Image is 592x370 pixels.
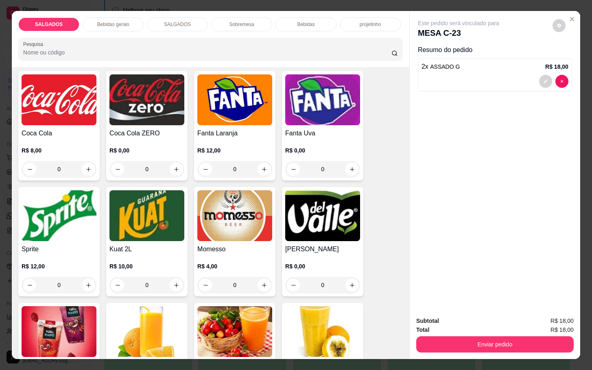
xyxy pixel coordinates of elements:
[170,279,183,292] button: increase-product-quantity
[430,63,460,70] span: ASSADO G
[109,306,184,357] img: product-image
[23,41,46,48] label: Pesquisa
[197,190,272,241] img: product-image
[197,74,272,125] img: product-image
[285,190,360,241] img: product-image
[109,190,184,241] img: product-image
[109,74,184,125] img: product-image
[22,128,96,138] h4: Coca Cola
[197,244,272,254] h4: Momesso
[553,19,566,32] button: decrease-product-quantity
[285,262,360,270] p: R$ 0,00
[22,146,96,155] p: R$ 8,00
[416,326,429,333] strong: Total
[285,306,360,357] img: product-image
[550,316,574,325] span: R$ 18,00
[550,325,574,334] span: R$ 18,00
[22,306,96,357] img: product-image
[109,244,184,254] h4: Kuat 2L
[418,19,499,27] p: Este pedido será vinculado para
[164,21,191,28] p: SALGADOS
[197,306,272,357] img: product-image
[285,244,360,254] h4: [PERSON_NAME]
[360,21,381,28] p: projetinho
[285,128,360,138] h4: Fanta Uva
[297,21,315,28] p: Bebidas
[109,146,184,155] p: R$ 0,00
[22,244,96,254] h4: Sprite
[23,48,391,57] input: Pesquisa
[545,63,568,71] p: R$ 18,00
[111,279,124,292] button: decrease-product-quantity
[555,75,568,88] button: decrease-product-quantity
[416,318,439,324] strong: Subtotal
[197,146,272,155] p: R$ 12,00
[22,262,96,270] p: R$ 12,00
[416,336,574,353] button: Enviar pedido
[22,74,96,125] img: product-image
[109,128,184,138] h4: Coca Cola ZERO
[35,21,63,28] p: SALGADOS
[22,190,96,241] img: product-image
[539,75,552,88] button: decrease-product-quantity
[97,21,129,28] p: Bebidas gerais
[285,74,360,125] img: product-image
[418,27,499,39] p: MESA C-23
[197,262,272,270] p: R$ 4,00
[197,128,272,138] h4: Fanta Laranja
[418,45,572,55] p: Resumo do pedido
[422,62,460,72] p: 2 x
[566,13,579,26] button: Close
[285,146,360,155] p: R$ 0,00
[229,21,254,28] p: Sobremesa
[109,262,184,270] p: R$ 10,00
